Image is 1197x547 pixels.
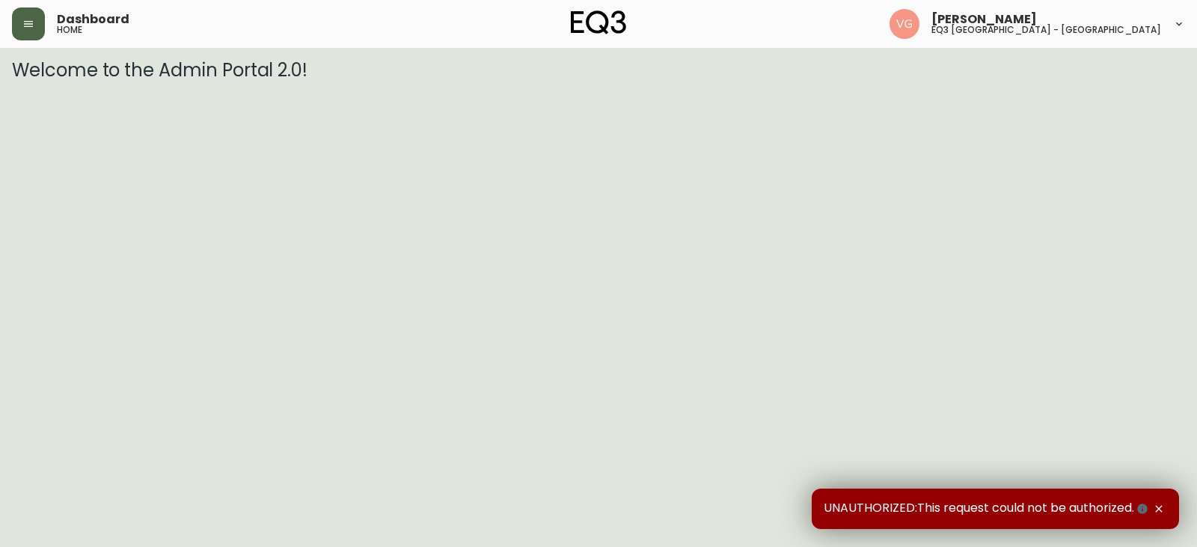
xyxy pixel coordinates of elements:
[57,13,129,25] span: Dashboard
[931,25,1161,34] h5: eq3 [GEOGRAPHIC_DATA] - [GEOGRAPHIC_DATA]
[12,60,1185,81] h3: Welcome to the Admin Portal 2.0!
[57,25,82,34] h5: home
[571,10,626,34] img: logo
[931,13,1037,25] span: [PERSON_NAME]
[890,9,919,39] img: 876f05e53c5b52231d7ee1770617069b
[824,501,1151,517] span: UNAUTHORIZED:This request could not be authorized.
